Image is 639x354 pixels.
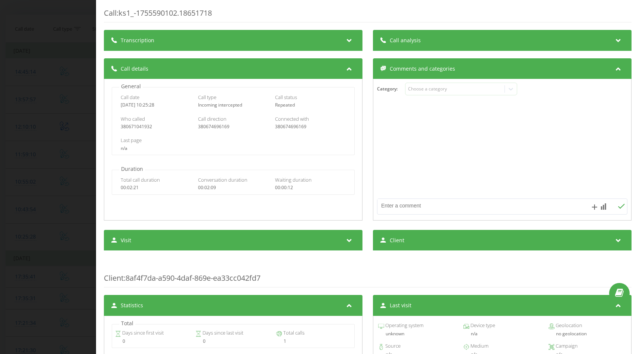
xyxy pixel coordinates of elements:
[275,124,345,129] div: 380674696169
[198,176,247,183] span: Conversation duration
[104,8,632,22] div: Call : ks1_-1755590102.18651718
[282,329,305,337] span: Total calls
[119,320,135,327] p: Total
[378,331,456,336] div: unknown
[121,146,346,151] div: n/a
[384,342,400,350] span: Source
[198,102,242,108] span: Incoming intercepted
[195,339,271,344] div: 0
[121,94,139,101] span: Call date
[548,331,626,336] div: no geolocation
[121,137,142,144] span: Last page
[121,237,131,244] span: Visit
[384,322,423,329] span: Operating system
[119,83,143,90] p: General
[469,342,488,350] span: Medium
[275,116,309,122] span: Connected with
[121,37,154,44] span: Transcription
[121,102,191,108] div: [DATE] 10:25:28
[198,94,216,101] span: Call type
[554,322,582,329] span: Geolocation
[121,116,145,122] span: Who called
[121,176,160,183] span: Total call duration
[554,342,577,350] span: Campaign
[408,86,501,92] div: Choose a category
[463,331,541,336] div: n/a
[104,273,124,283] span: Client
[389,237,404,244] span: Client
[201,329,243,337] span: Days since last visit
[121,302,143,309] span: Statistics
[121,185,191,190] div: 00:02:21
[275,185,345,190] div: 00:00:12
[275,102,295,108] span: Repeated
[198,124,268,129] div: 380674696169
[389,302,411,309] span: Last visit
[469,322,495,329] span: Device type
[104,258,632,287] div: : 8af4f7da-a590-4daf-869e-ea33cc042fd7
[275,94,297,101] span: Call status
[276,339,351,344] div: 1
[275,176,312,183] span: Waiting duration
[119,165,145,173] p: Duration
[198,185,268,190] div: 00:02:09
[121,124,191,129] div: 380671041932
[198,116,226,122] span: Call direction
[377,86,405,92] h4: Category :
[121,65,148,73] span: Call details
[389,37,420,44] span: Call analysis
[389,65,455,73] span: Comments and categories
[115,339,190,344] div: 0
[121,329,163,337] span: Days since first visit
